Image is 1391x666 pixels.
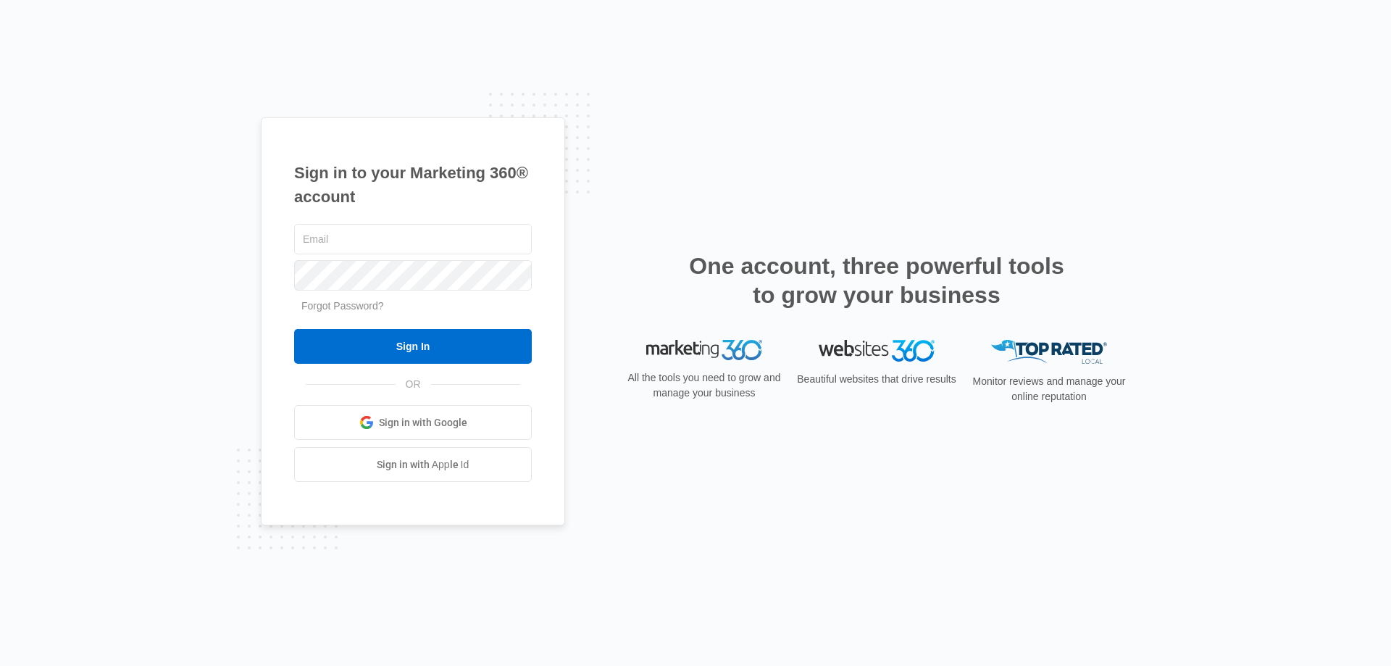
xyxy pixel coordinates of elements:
a: Sign in with Google [294,405,532,440]
p: Beautiful websites that drive results [795,372,958,387]
img: Websites 360 [819,340,935,361]
p: Monitor reviews and manage your online reputation [968,374,1130,404]
span: OR [396,377,431,392]
h2: One account, three powerful tools to grow your business [685,251,1069,309]
a: Sign in with Apple Id [294,447,532,482]
img: Top Rated Local [991,340,1107,364]
span: Sign in with Google [379,415,467,430]
span: Sign in with Apple Id [377,457,469,473]
input: Sign In [294,329,532,364]
input: Email [294,224,532,254]
h1: Sign in to your Marketing 360® account [294,161,532,209]
p: All the tools you need to grow and manage your business [623,370,785,401]
a: Forgot Password? [301,300,384,312]
img: Marketing 360 [646,340,762,360]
